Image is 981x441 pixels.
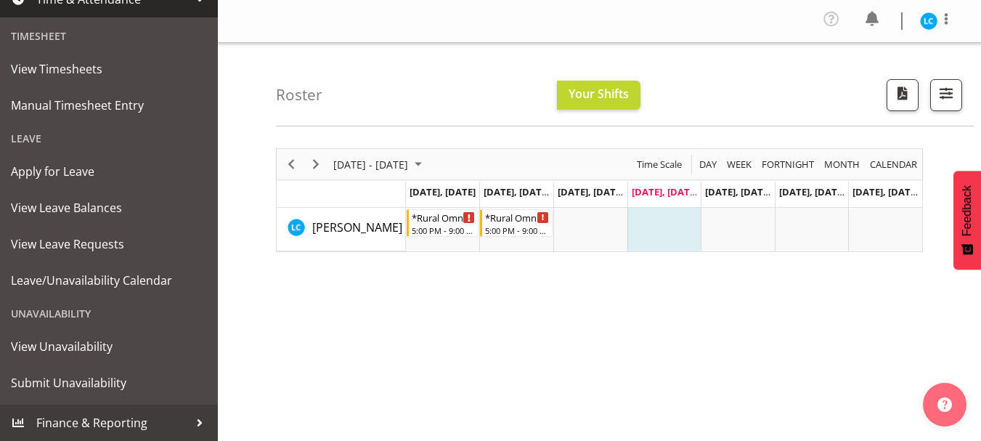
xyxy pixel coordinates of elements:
span: Manual Timesheet Entry [11,94,207,116]
span: [DATE], [DATE] [705,185,771,198]
div: Lindsay Holland"s event - *Rural Omni Begin From Monday, August 25, 2025 at 5:00:00 PM GMT+12:00 ... [407,209,479,237]
span: Submit Unavailability [11,372,207,394]
img: help-xxl-2.png [937,397,952,412]
button: Timeline Week [725,155,754,174]
span: Month [823,155,861,174]
div: Unavailability [4,299,214,328]
span: [DATE], [DATE] [632,185,698,198]
img: lindsay-carroll-holland11869.jpg [920,12,937,30]
span: Finance & Reporting [36,412,189,434]
button: Previous [282,155,301,174]
span: [DATE], [DATE] [410,185,476,198]
div: 5:00 PM - 9:00 PM [412,224,476,236]
span: [PERSON_NAME] [312,219,402,235]
span: [DATE], [DATE] [558,185,624,198]
span: View Leave Requests [11,233,207,255]
td: Lindsay Holland resource [277,208,406,251]
div: Lindsay Holland"s event - *Rural Omni Begin From Tuesday, August 26, 2025 at 5:00:00 PM GMT+12:00... [480,209,553,237]
span: [DATE], [DATE] [852,185,919,198]
span: Feedback [961,185,974,236]
div: *Rural Omni [485,210,549,224]
span: View Unavailability [11,336,207,357]
a: Submit Unavailability [4,365,214,401]
div: Previous [279,149,304,179]
span: Your Shifts [569,86,629,102]
span: Apply for Leave [11,161,207,182]
div: *Rural Omni [412,210,476,224]
div: 5:00 PM - 9:00 PM [485,224,549,236]
span: View Leave Balances [11,197,207,219]
a: Manual Timesheet Entry [4,87,214,124]
span: [DATE], [DATE] [779,185,845,198]
button: Timeline Month [822,155,863,174]
table: Timeline Week of August 28, 2025 [406,208,922,251]
span: [DATE], [DATE] [484,185,550,198]
a: Apply for Leave [4,153,214,190]
span: Leave/Unavailability Calendar [11,270,207,291]
span: Day [698,155,718,174]
span: [DATE] - [DATE] [332,155,410,174]
button: Next [306,155,326,174]
div: Timeline Week of August 28, 2025 [276,148,923,252]
button: Timeline Day [697,155,720,174]
span: View Timesheets [11,58,207,80]
button: Filter Shifts [930,79,962,111]
div: Leave [4,124,214,153]
a: View Unavailability [4,328,214,365]
button: Download a PDF of the roster according to the set date range. [887,79,919,111]
button: August 25 - 31, 2025 [331,155,428,174]
a: View Leave Requests [4,226,214,262]
button: Month [868,155,920,174]
span: Fortnight [760,155,815,174]
span: calendar [868,155,919,174]
span: Time Scale [635,155,683,174]
span: Week [725,155,753,174]
div: Next [304,149,328,179]
a: View Timesheets [4,51,214,87]
button: Feedback - Show survey [953,171,981,270]
a: Leave/Unavailability Calendar [4,262,214,299]
a: [PERSON_NAME] [312,219,402,236]
button: Your Shifts [557,81,640,110]
a: View Leave Balances [4,190,214,226]
button: Fortnight [760,155,817,174]
button: Time Scale [635,155,685,174]
h4: Roster [276,86,322,103]
div: Timesheet [4,21,214,51]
